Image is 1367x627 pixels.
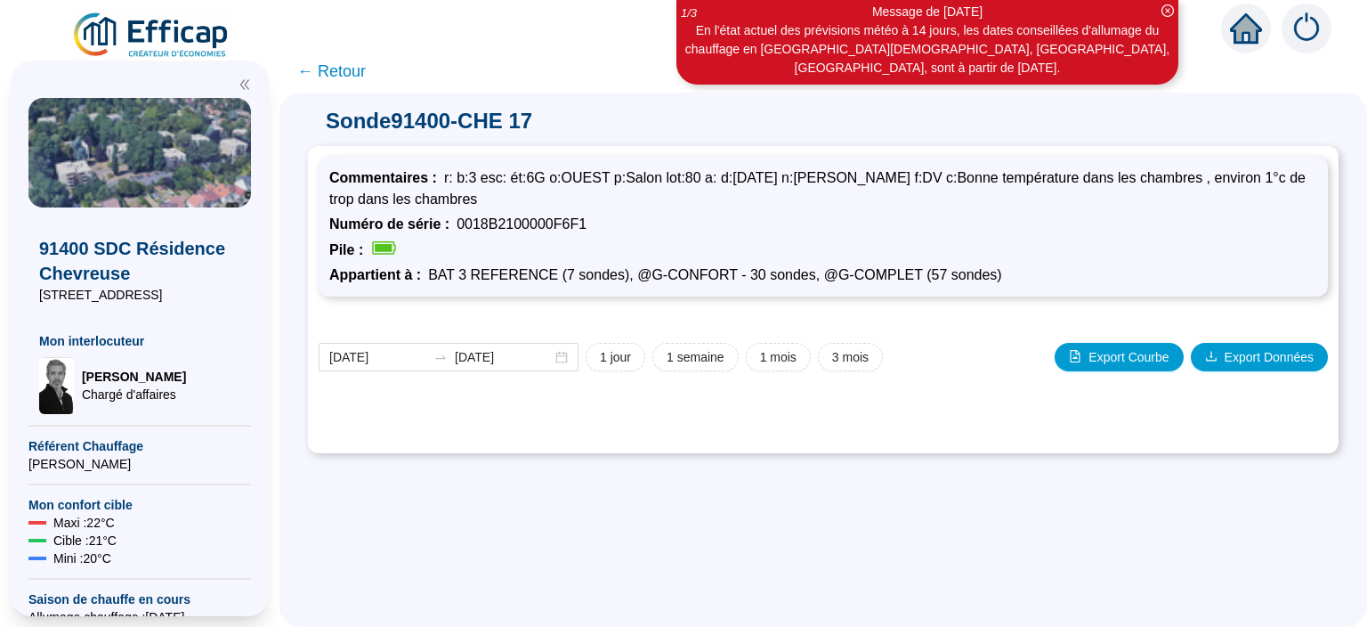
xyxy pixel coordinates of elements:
img: alerts [1282,4,1331,53]
span: [STREET_ADDRESS] [39,286,240,304]
span: 1 jour [600,348,631,367]
button: 1 jour [586,343,645,371]
span: download [1205,350,1217,362]
span: [PERSON_NAME] [28,455,251,473]
span: Pile : [329,242,370,257]
span: Maxi : 22 °C [53,514,115,532]
span: r: b:3 esc: ét:6G o:OUEST p:Salon lot:80 a: d:[DATE] n:[PERSON_NAME] f:DV c:Bonne température dan... [329,170,1306,207]
div: Message de [DATE] [679,3,1176,21]
span: 3 mois [832,348,869,367]
span: Export Courbe [1088,348,1169,367]
span: Numéro de série : [329,216,457,232]
span: Cible : 21 °C [53,532,117,550]
span: 1 semaine [667,348,724,367]
span: swap-right [433,350,448,364]
button: Export Courbe [1055,343,1183,371]
span: ← Retour [297,59,366,84]
span: 91400 SDC Résidence Chevreuse [39,236,240,286]
i: 1 / 3 [681,6,697,20]
span: Appartient à : [329,267,428,282]
span: to [433,350,448,364]
span: [PERSON_NAME] [82,368,186,386]
span: BAT 3 REFERENCE (7 sondes), @G-CONFORT - 30 sondes, @G-COMPLET (57 sondes) [428,267,1002,282]
span: Allumage chauffage : [DATE] [28,608,251,626]
span: Export Données [1225,348,1314,367]
span: 1 mois [760,348,797,367]
button: 1 semaine [652,343,739,371]
span: file-image [1069,350,1081,362]
img: efficap energie logo [71,11,232,61]
button: 3 mois [818,343,883,371]
img: Chargé d'affaires [39,357,75,414]
span: home [1230,12,1262,45]
span: Mon interlocuteur [39,332,240,350]
button: Export Données [1191,343,1328,371]
span: Saison de chauffe en cours [28,590,251,608]
span: Commentaires : [329,170,444,185]
span: close-circle [1161,4,1174,17]
span: Référent Chauffage [28,437,251,455]
span: Sonde 91400-CHE 17 [308,107,1339,135]
span: double-left [239,78,251,91]
span: 0018B2100000F6F1 [457,216,586,232]
div: En l'état actuel des prévisions météo à 14 jours, les dates conseillées d'allumage du chauffage e... [679,21,1176,77]
button: 1 mois [746,343,811,371]
input: Date de début [329,348,426,367]
span: Mini : 20 °C [53,550,111,567]
span: Mon confort cible [28,496,251,514]
input: Date de fin [455,348,552,367]
span: Chargé d'affaires [82,386,186,403]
